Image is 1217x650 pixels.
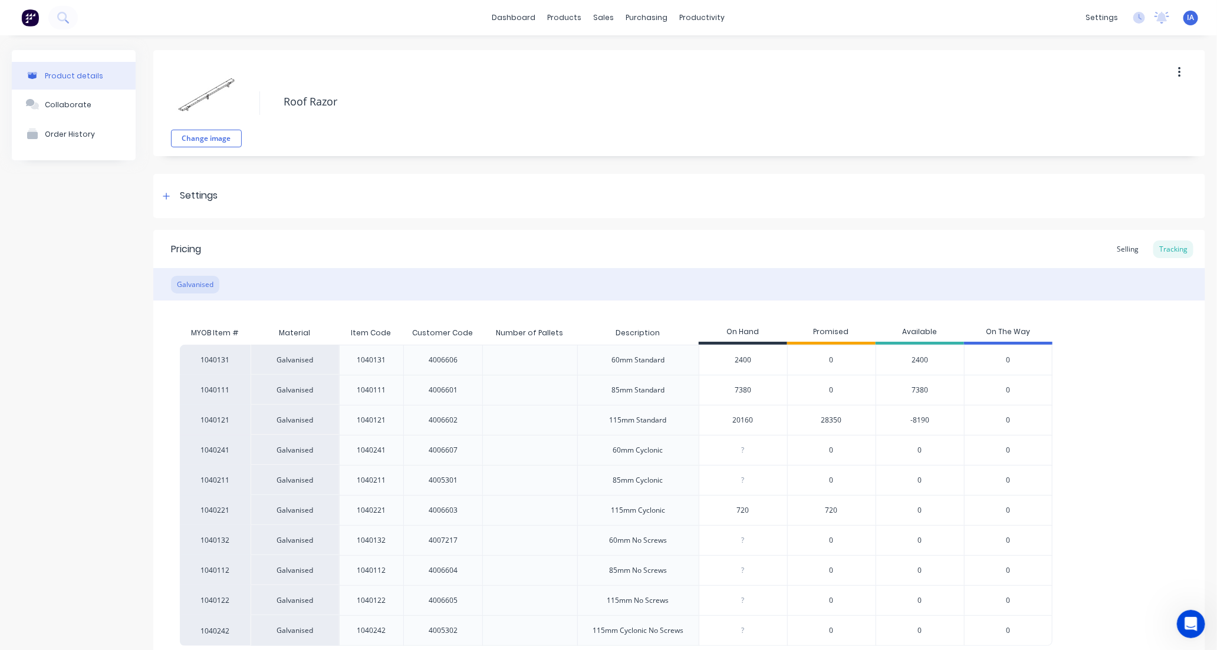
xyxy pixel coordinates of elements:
[699,345,787,375] div: 2400
[674,9,731,27] div: productivity
[251,435,339,465] div: Galvanised
[429,415,458,425] div: 4006602
[1006,565,1010,576] span: 0
[357,355,386,365] div: 1040131
[180,465,251,495] div: 1040211
[964,321,1052,345] div: On The Way
[1006,445,1010,456] span: 0
[429,445,458,456] div: 4006607
[180,585,251,615] div: 1040122
[12,90,136,119] button: Collaborate
[876,495,964,525] div: 0
[429,355,458,365] div: 4006606
[180,555,251,585] div: 1040112
[180,375,251,405] div: 1040111
[606,318,669,348] div: Description
[830,355,834,365] span: 0
[876,345,964,375] div: 2400
[611,385,665,395] div: 85mm Standard
[699,616,787,645] div: ?
[45,100,91,109] div: Collaborate
[699,526,787,555] div: ?
[830,565,834,576] span: 0
[830,595,834,606] span: 0
[341,318,400,348] div: Item Code
[171,59,242,147] div: fileChange image
[825,505,838,516] span: 720
[699,466,787,495] div: ?
[830,445,834,456] span: 0
[251,405,339,435] div: Galvanised
[429,595,458,606] div: 4006605
[357,385,386,395] div: 1040111
[876,585,964,615] div: 0
[787,321,876,345] div: Promised
[45,71,103,80] div: Product details
[611,355,665,365] div: 60mm Standard
[357,595,386,606] div: 1040122
[876,405,964,435] div: -8190
[251,375,339,405] div: Galvanised
[876,525,964,555] div: 0
[180,345,251,375] div: 1040131
[1006,535,1010,546] span: 0
[821,415,842,425] span: 28350
[876,435,964,465] div: 0
[699,375,787,405] div: 7380
[278,88,1091,116] textarea: Roof Razor
[876,615,964,646] div: 0
[699,435,787,465] div: ?
[588,9,620,27] div: sales
[1177,610,1205,638] iframe: Intercom live chat
[1188,12,1195,23] span: IA
[610,415,667,425] div: 115mm Standard
[542,9,588,27] div: products
[180,495,251,525] div: 1040221
[609,535,667,546] div: 60mm No Screws
[171,276,219,293] div: Galvanised
[429,535,458,546] div: 4007217
[611,505,665,516] div: 115mm Cyclonic
[251,345,339,375] div: Galvanised
[1006,505,1010,516] span: 0
[830,385,834,395] span: 0
[699,496,787,525] div: 720
[177,65,236,124] img: file
[357,445,386,456] div: 1040241
[180,615,251,646] div: 1040242
[180,321,251,345] div: MYOB Item #
[403,318,482,348] div: Customer Code
[613,445,663,456] div: 60mm Cyclonic
[357,535,386,546] div: 1040132
[607,595,669,606] div: 115mm No Screws
[620,9,674,27] div: purchasing
[429,475,458,486] div: 4005301
[699,586,787,615] div: ?
[429,505,458,516] div: 4006603
[251,321,339,345] div: Material
[357,475,386,486] div: 1040211
[1153,240,1193,258] div: Tracking
[486,9,542,27] a: dashboard
[876,375,964,405] div: 7380
[429,385,458,395] div: 4006601
[180,189,218,203] div: Settings
[429,625,458,636] div: 4005302
[1080,9,1124,27] div: settings
[593,625,683,636] div: 115mm Cyclonic No Screws
[1006,355,1010,365] span: 0
[1111,240,1144,258] div: Selling
[830,625,834,636] span: 0
[12,119,136,149] button: Order History
[171,130,242,147] button: Change image
[613,475,663,486] div: 85mm Cyclonic
[486,318,573,348] div: Number of Pallets
[876,321,964,345] div: Available
[876,555,964,585] div: 0
[1006,475,1010,486] span: 0
[180,405,251,435] div: 1040121
[830,475,834,486] span: 0
[699,405,787,435] div: 20160
[251,615,339,646] div: Galvanised
[1006,625,1010,636] span: 0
